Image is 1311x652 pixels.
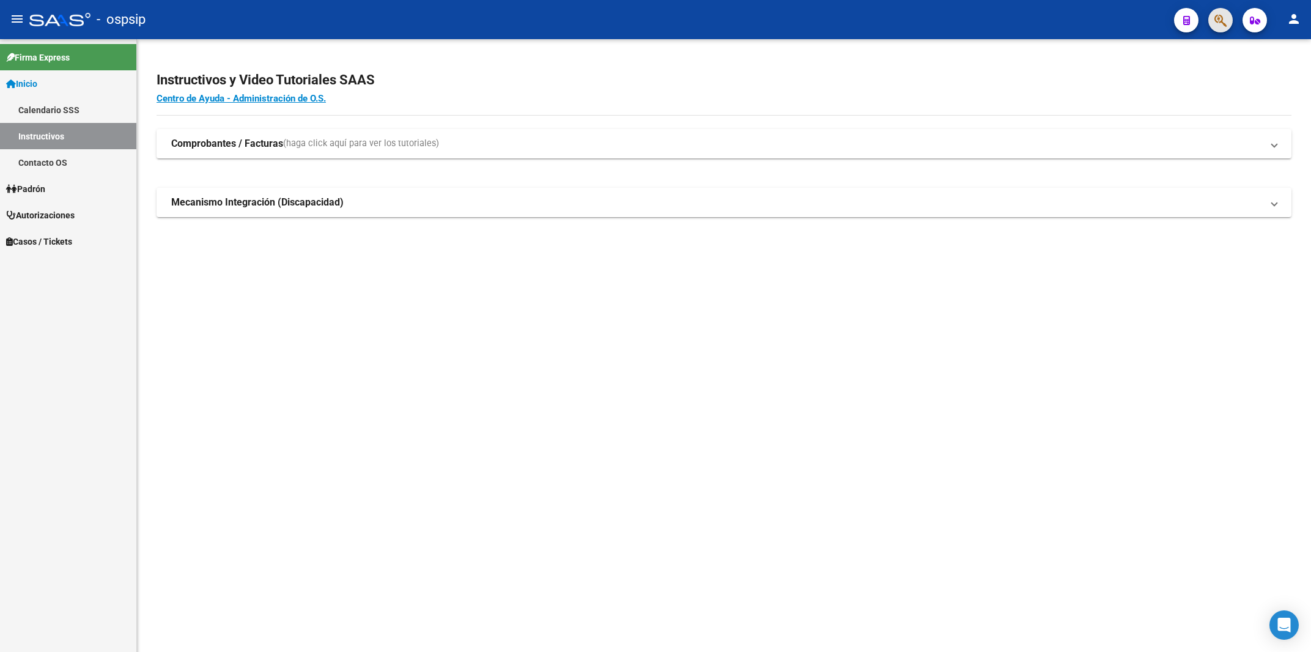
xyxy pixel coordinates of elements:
[283,137,439,150] span: (haga click aquí para ver los tutoriales)
[1269,610,1299,640] div: Open Intercom Messenger
[157,93,326,104] a: Centro de Ayuda - Administración de O.S.
[157,129,1291,158] mat-expansion-panel-header: Comprobantes / Facturas(haga click aquí para ver los tutoriales)
[1287,12,1301,26] mat-icon: person
[171,137,283,150] strong: Comprobantes / Facturas
[97,6,146,33] span: - ospsip
[157,69,1291,92] h2: Instructivos y Video Tutoriales SAAS
[10,12,24,26] mat-icon: menu
[6,209,75,222] span: Autorizaciones
[6,77,37,91] span: Inicio
[6,235,72,248] span: Casos / Tickets
[171,196,344,209] strong: Mecanismo Integración (Discapacidad)
[157,188,1291,217] mat-expansion-panel-header: Mecanismo Integración (Discapacidad)
[6,182,45,196] span: Padrón
[6,51,70,64] span: Firma Express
